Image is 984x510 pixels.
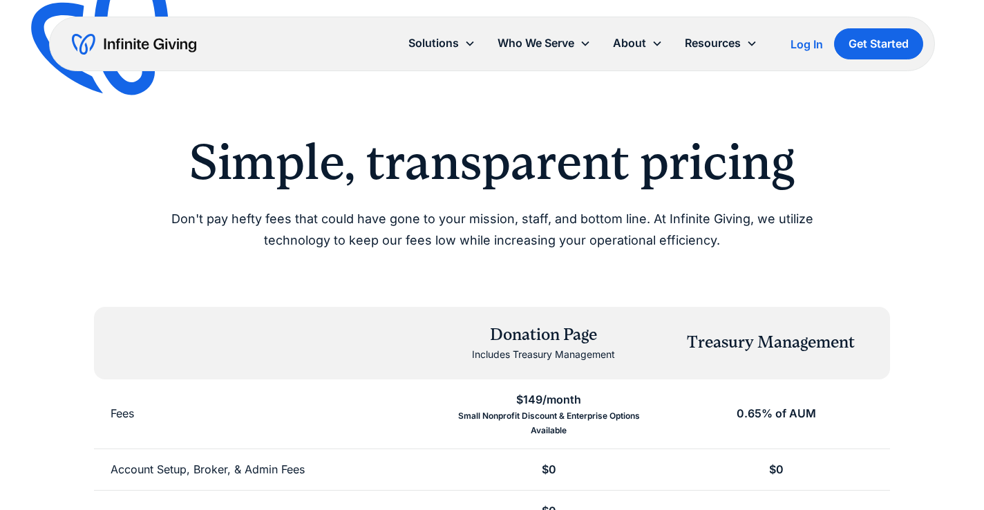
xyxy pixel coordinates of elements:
div: Who We Serve [486,28,602,58]
div: Fees [111,404,134,423]
div: Who We Serve [498,34,574,53]
a: home [72,33,196,55]
h2: Simple, transparent pricing [138,133,846,192]
div: Includes Treasury Management [472,346,615,363]
div: $0 [769,460,784,479]
div: $149/month [516,390,581,409]
div: Log In [791,39,823,50]
p: Don't pay hefty fees that could have gone to your mission, staff, and bottom line. At Infinite Gi... [138,209,846,251]
a: Get Started [834,28,923,59]
div: Small Nonprofit Discount & Enterprise Options Available [452,409,646,437]
a: Log In [791,36,823,53]
div: 0.65% of AUM [737,404,816,423]
div: Treasury Management [687,331,855,355]
div: $0 [542,460,556,479]
div: Solutions [408,34,459,53]
div: About [613,34,646,53]
div: About [602,28,674,58]
div: Resources [685,34,741,53]
div: Solutions [397,28,486,58]
div: Account Setup, Broker, & Admin Fees [111,460,305,479]
div: Resources [674,28,768,58]
div: Donation Page [472,323,615,347]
